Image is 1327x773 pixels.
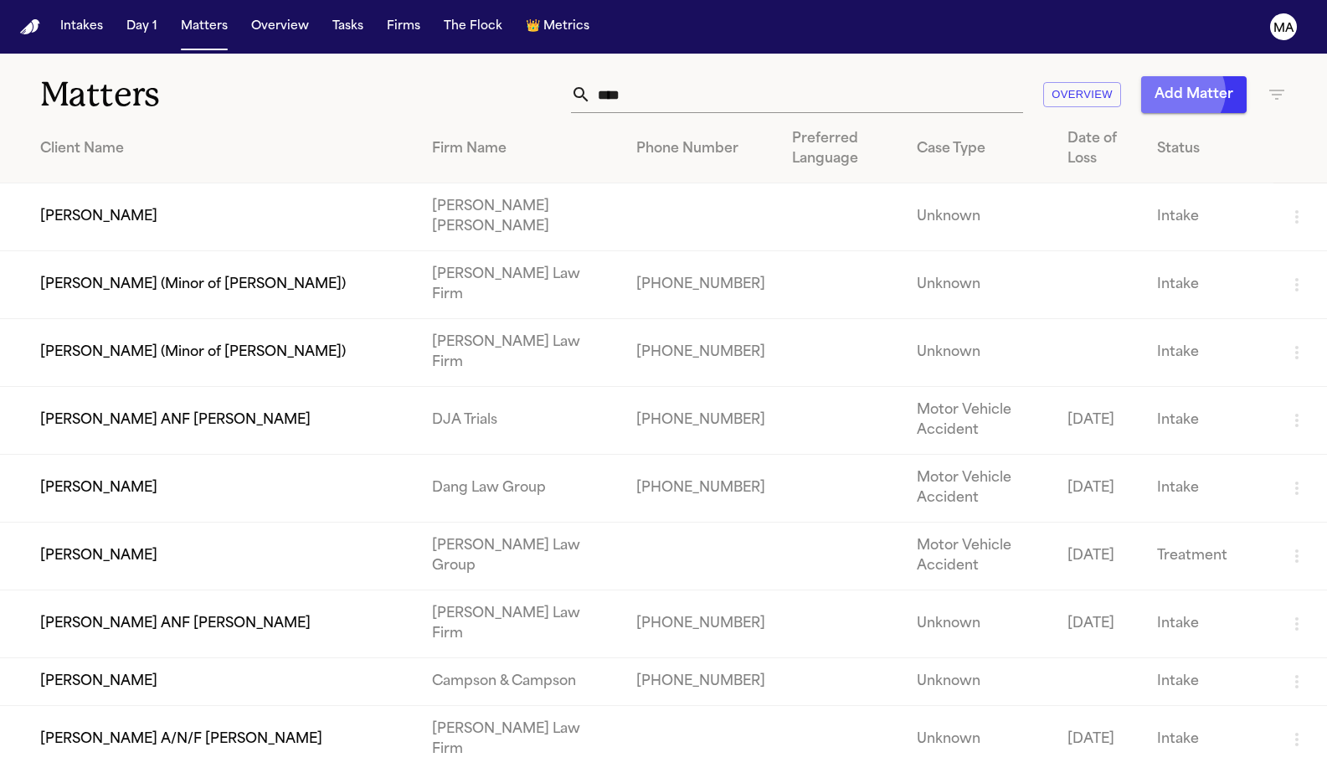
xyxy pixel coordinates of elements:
td: Intake [1144,387,1273,455]
h1: Matters [40,74,392,116]
button: Add Matter [1141,76,1247,113]
div: Date of Loss [1067,129,1130,169]
td: [PHONE_NUMBER] [623,590,779,658]
div: Status [1157,139,1260,159]
td: Unknown [903,590,1054,658]
div: Case Type [917,139,1041,159]
td: [DATE] [1054,523,1144,590]
td: [PHONE_NUMBER] [623,319,779,387]
td: DJA Trials [419,387,623,455]
td: [PHONE_NUMBER] [623,658,779,706]
td: Unknown [903,319,1054,387]
td: Unknown [903,183,1054,251]
td: Unknown [903,658,1054,706]
button: crownMetrics [519,12,596,42]
button: Day 1 [120,12,164,42]
td: Dang Law Group [419,455,623,523]
td: Intake [1144,183,1273,251]
button: The Flock [437,12,509,42]
td: [DATE] [1054,590,1144,658]
div: Client Name [40,139,405,159]
td: [PERSON_NAME] Law Firm [419,319,623,387]
img: Finch Logo [20,19,40,35]
button: Matters [174,12,234,42]
td: Intake [1144,455,1273,523]
button: Firms [380,12,427,42]
td: Motor Vehicle Accident [903,387,1054,455]
td: Unknown [903,251,1054,319]
button: Intakes [54,12,110,42]
td: Intake [1144,319,1273,387]
a: Home [20,19,40,35]
button: Overview [1043,82,1121,108]
td: [PERSON_NAME] Law Firm [419,590,623,658]
td: [PHONE_NUMBER] [623,387,779,455]
td: [DATE] [1054,455,1144,523]
div: Preferred Language [792,129,890,169]
td: [PERSON_NAME] Law Firm [419,251,623,319]
td: [PHONE_NUMBER] [623,455,779,523]
td: [PERSON_NAME] [PERSON_NAME] [419,183,623,251]
button: Tasks [326,12,370,42]
td: Motor Vehicle Accident [903,523,1054,590]
div: Firm Name [432,139,609,159]
button: Overview [244,12,316,42]
td: [PERSON_NAME] Law Group [419,523,623,590]
td: Motor Vehicle Accident [903,455,1054,523]
td: [PHONE_NUMBER] [623,251,779,319]
td: Treatment [1144,523,1273,590]
td: Intake [1144,251,1273,319]
td: Intake [1144,590,1273,658]
div: Phone Number [636,139,765,159]
td: Intake [1144,658,1273,706]
td: [DATE] [1054,387,1144,455]
td: Campson & Campson [419,658,623,706]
